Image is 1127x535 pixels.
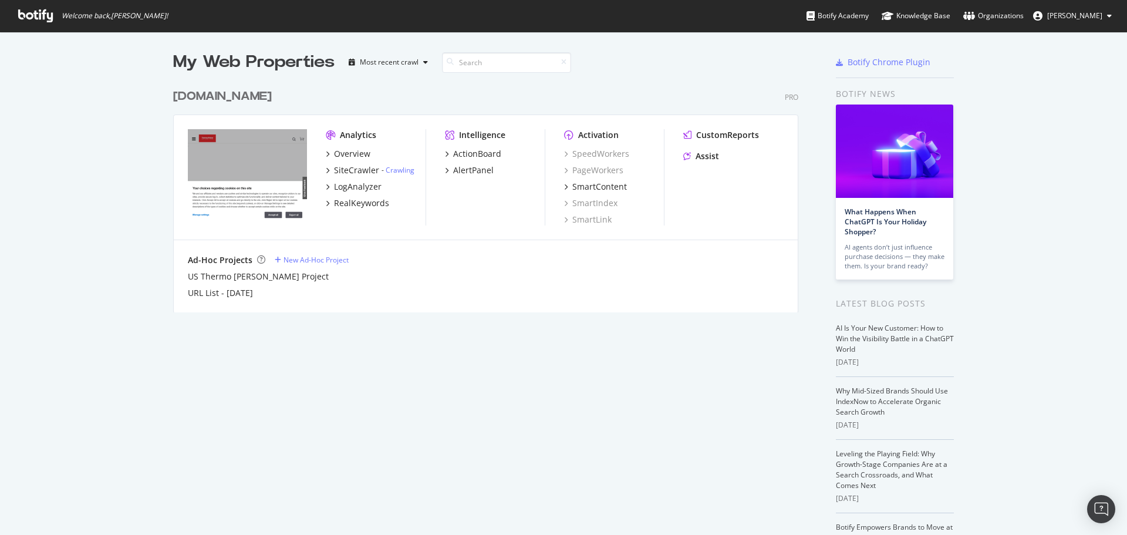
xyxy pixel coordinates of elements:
a: ActionBoard [445,148,501,160]
div: SmartContent [572,181,627,193]
div: [DATE] [836,357,954,368]
img: What Happens When ChatGPT Is Your Holiday Shopper? [836,105,953,198]
div: AlertPanel [453,164,494,176]
button: [PERSON_NAME] [1024,6,1121,25]
a: CustomReports [683,129,759,141]
div: SiteCrawler [334,164,379,176]
div: Organizations [963,10,1024,22]
a: Leveling the Playing Field: Why Growth-Stage Companies Are at a Search Crossroads, and What Comes... [836,449,947,490]
div: [DOMAIN_NAME] [173,88,272,105]
a: [DOMAIN_NAME] [173,88,276,105]
a: LogAnalyzer [326,181,382,193]
div: Most recent crawl [360,59,419,66]
a: Crawling [386,165,414,175]
a: SmartLink [564,214,612,226]
div: Overview [334,148,370,160]
div: Assist [696,150,719,162]
div: Latest Blog Posts [836,297,954,310]
div: Analytics [340,129,376,141]
input: Search [442,52,571,73]
div: grid [173,74,808,312]
div: Botify news [836,88,954,100]
a: What Happens When ChatGPT Is Your Holiday Shopper? [845,207,926,237]
a: AlertPanel [445,164,494,176]
button: Most recent crawl [344,53,433,72]
div: Open Intercom Messenger [1087,495,1115,523]
a: SiteCrawler- Crawling [326,164,414,176]
div: ActionBoard [453,148,501,160]
div: AI agents don’t just influence purchase decisions — they make them. Is your brand ready? [845,243,944,271]
a: RealKeywords [326,197,389,209]
a: Why Mid-Sized Brands Should Use IndexNow to Accelerate Organic Search Growth [836,386,948,417]
div: CustomReports [696,129,759,141]
span: Welcome back, [PERSON_NAME] ! [62,11,168,21]
div: Botify Chrome Plugin [848,56,930,68]
div: Botify Academy [807,10,869,22]
div: Activation [578,129,619,141]
img: thermofisher.com [188,129,307,224]
div: Knowledge Base [882,10,950,22]
a: Assist [683,150,719,162]
a: US Thermo [PERSON_NAME] Project [188,271,329,282]
a: SpeedWorkers [564,148,629,160]
a: PageWorkers [564,164,623,176]
div: RealKeywords [334,197,389,209]
div: Intelligence [459,129,505,141]
div: Ad-Hoc Projects [188,254,252,266]
div: Pro [785,92,798,102]
a: AI Is Your New Customer: How to Win the Visibility Battle in a ChatGPT World [836,323,954,354]
a: SmartContent [564,181,627,193]
div: LogAnalyzer [334,181,382,193]
div: New Ad-Hoc Project [284,255,349,265]
a: SmartIndex [564,197,618,209]
a: URL List - [DATE] [188,287,253,299]
div: [DATE] [836,420,954,430]
a: Botify Chrome Plugin [836,56,930,68]
span: Genna Carbone [1047,11,1102,21]
a: Overview [326,148,370,160]
div: [DATE] [836,493,954,504]
div: My Web Properties [173,51,335,74]
div: - [382,165,414,175]
a: New Ad-Hoc Project [275,255,349,265]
